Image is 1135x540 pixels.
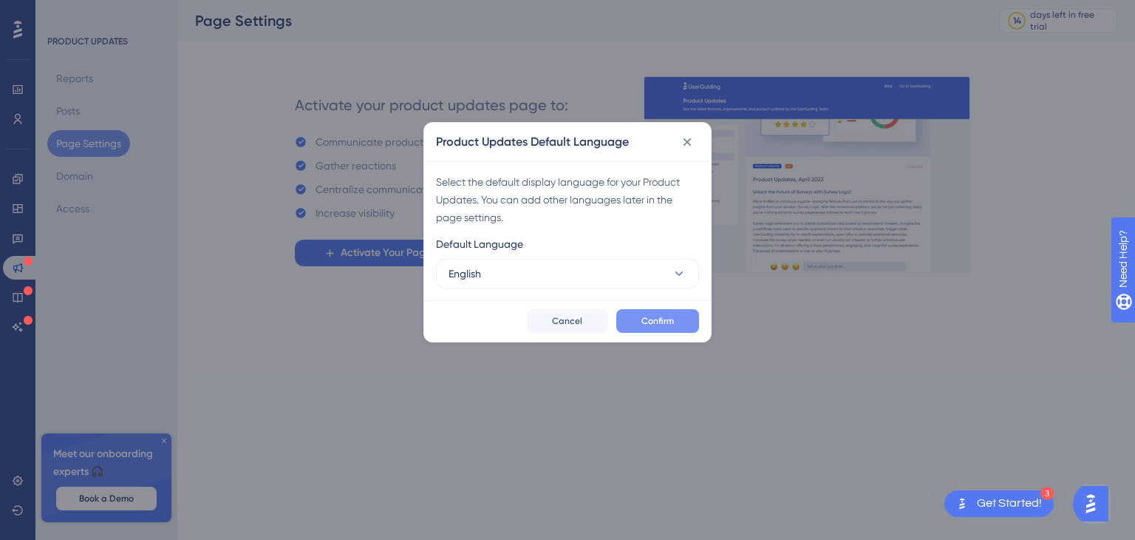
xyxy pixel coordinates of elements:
span: Need Help? [35,4,92,21]
iframe: UserGuiding AI Assistant Launcher [1073,482,1117,526]
h2: Product Updates Default Language [436,133,629,151]
span: Default Language [436,235,523,253]
div: Get Started! [977,496,1042,512]
div: Open Get Started! checklist, remaining modules: 3 [944,490,1054,517]
div: Select the default display language for your Product Updates. You can add other languages later i... [436,173,699,226]
span: Confirm [641,315,674,327]
span: English [449,265,481,283]
div: 3 [1040,487,1054,500]
span: Cancel [552,315,582,327]
img: launcher-image-alternative-text [953,495,971,513]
